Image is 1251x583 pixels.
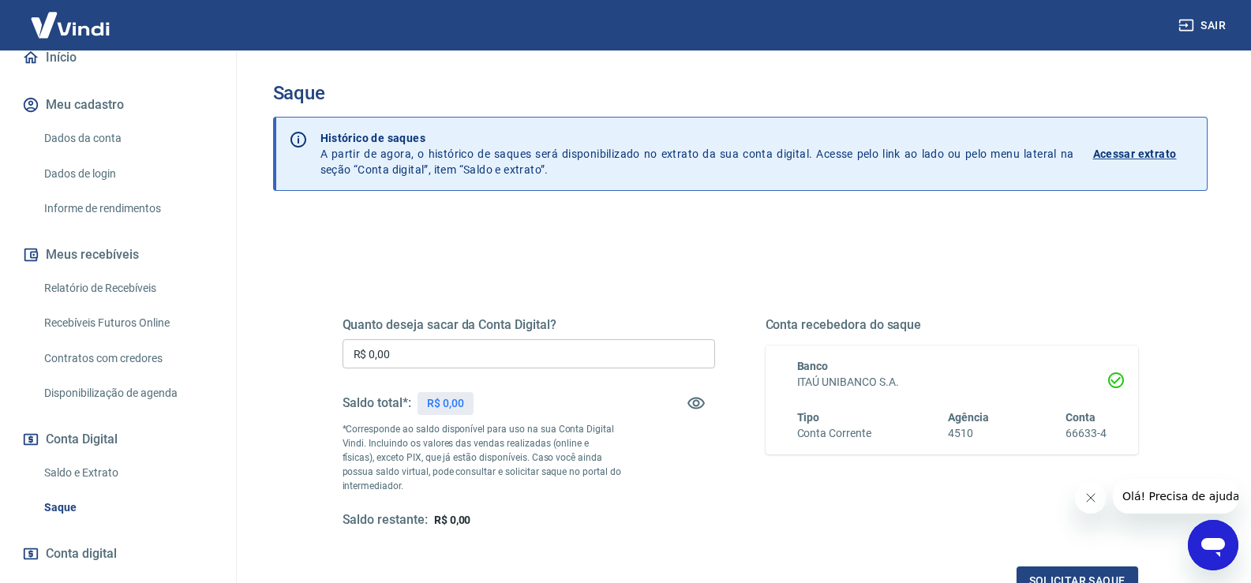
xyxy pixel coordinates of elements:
[427,395,464,412] p: R$ 0,00
[1175,11,1232,40] button: Sair
[320,130,1074,146] p: Histórico de saques
[38,307,217,339] a: Recebíveis Futuros Online
[797,425,871,442] h6: Conta Corrente
[19,88,217,122] button: Meu cadastro
[797,374,1107,391] h6: ITAÚ UNIBANCO S.A.
[948,411,989,424] span: Agência
[19,422,217,457] button: Conta Digital
[1113,479,1238,514] iframe: Mensagem da empresa
[1093,130,1194,178] a: Acessar extrato
[766,317,1138,333] h5: Conta recebedora do saque
[38,457,217,489] a: Saldo e Extrato
[320,130,1074,178] p: A partir de agora, o histórico de saques será disponibilizado no extrato da sua conta digital. Ac...
[19,536,217,571] a: Conta digital
[38,377,217,409] a: Disponibilização de agenda
[46,543,117,565] span: Conta digital
[797,360,829,372] span: Banco
[9,11,133,24] span: Olá! Precisa de ajuda?
[343,317,715,333] h5: Quanto deseja sacar da Conta Digital?
[38,491,217,524] a: Saque
[273,82,1208,104] h3: Saque
[1075,482,1107,514] iframe: Fechar mensagem
[19,1,122,49] img: Vindi
[343,512,428,529] h5: Saldo restante:
[38,272,217,305] a: Relatório de Recebíveis
[38,122,217,155] a: Dados da conta
[19,40,217,75] a: Início
[1066,425,1107,442] h6: 66633-4
[343,395,411,411] h5: Saldo total*:
[1093,146,1177,162] p: Acessar extrato
[797,411,820,424] span: Tipo
[948,425,989,442] h6: 4510
[1188,520,1238,570] iframe: Botão para abrir a janela de mensagens
[38,342,217,375] a: Contratos com credores
[19,237,217,272] button: Meus recebíveis
[434,514,471,526] span: R$ 0,00
[38,158,217,190] a: Dados de login
[343,422,622,493] p: *Corresponde ao saldo disponível para uso na sua Conta Digital Vindi. Incluindo os valores das ve...
[38,192,217,225] a: Informe de rendimentos
[1066,411,1096,424] span: Conta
